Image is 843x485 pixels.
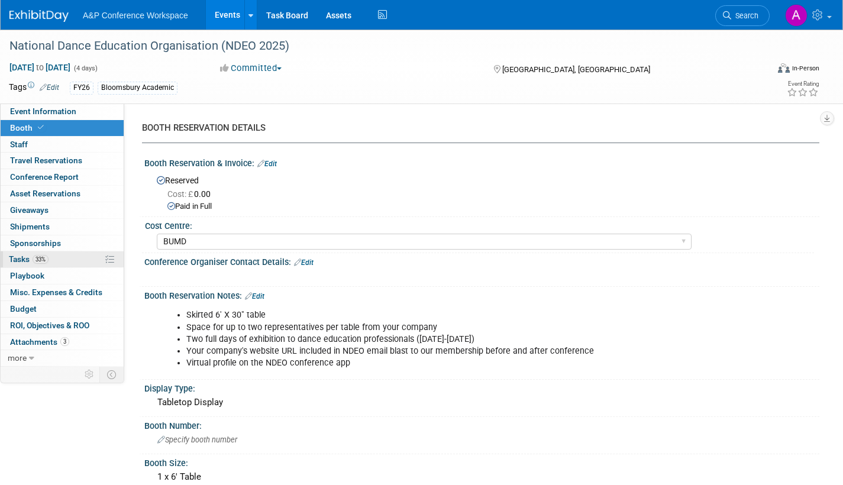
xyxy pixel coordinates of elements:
span: Budget [10,304,37,313]
a: more [1,350,124,366]
span: 33% [33,255,49,264]
i: Booth reservation complete [38,124,44,131]
button: Committed [216,62,286,75]
a: Staff [1,137,124,153]
span: Sponsorships [10,238,61,248]
span: to [34,63,46,72]
a: Conference Report [1,169,124,185]
a: Shipments [1,219,124,235]
a: Giveaways [1,202,124,218]
span: 3 [60,337,69,346]
div: Booth Number: [144,417,819,432]
span: Tasks [9,254,49,264]
a: ROI, Objectives & ROO [1,318,124,334]
span: Travel Reservations [10,156,82,165]
span: Asset Reservations [10,189,80,198]
div: Display Type: [144,380,819,395]
span: more [8,353,27,363]
div: Cost Centre: [145,217,814,232]
span: A&P Conference Workspace [83,11,188,20]
div: Event Rating [787,81,819,87]
span: [GEOGRAPHIC_DATA], [GEOGRAPHIC_DATA] [502,65,650,74]
td: Tags [9,81,59,95]
div: Tabletop Display [153,393,810,412]
a: Tasks33% [1,251,124,267]
span: (4 days) [73,64,98,72]
div: Booth Reservation & Invoice: [144,154,819,170]
li: Skirted 6' X 30" table [186,309,681,321]
a: Event Information [1,104,124,119]
span: Event Information [10,106,76,116]
span: Cost: £ [167,189,194,199]
span: Playbook [10,271,44,280]
span: Search [731,11,758,20]
span: Conference Report [10,172,79,182]
div: Conference Organiser Contact Details: [144,253,819,269]
a: Travel Reservations [1,153,124,169]
span: 0.00 [167,189,215,199]
span: Giveaways [10,205,49,215]
a: Edit [294,258,314,267]
div: In-Person [792,64,819,73]
a: Misc. Expenses & Credits [1,284,124,300]
div: Reserved [153,172,810,212]
li: Virtual profile on the NDEO conference app [186,357,681,369]
div: Event Format [699,62,819,79]
a: Edit [245,292,264,300]
td: Personalize Event Tab Strip [79,367,100,382]
div: National Dance Education Organisation (NDEO 2025) [5,35,750,57]
span: ROI, Objectives & ROO [10,321,89,330]
div: FY26 [70,82,93,94]
span: Specify booth number [157,435,237,444]
img: Amanda Oney [785,4,808,27]
span: Attachments [10,337,69,347]
div: Booth Size: [144,454,819,469]
a: Asset Reservations [1,186,124,202]
img: ExhibitDay [9,10,69,22]
a: Booth [1,120,124,136]
span: Shipments [10,222,50,231]
li: Your company's website URL included in NDEO email blast to our membership before and after confer... [186,345,681,357]
span: [DATE] [DATE] [9,62,71,73]
span: Staff [10,140,28,149]
li: Two full days of exhibition to dance education professionals ([DATE]-[DATE]) [186,334,681,345]
div: Bloomsbury Academic [98,82,177,94]
div: Booth Reservation Notes: [144,287,819,302]
a: Attachments3 [1,334,124,350]
div: Paid in Full [167,201,810,212]
div: BOOTH RESERVATION DETAILS [142,122,810,134]
a: Search [715,5,770,26]
img: Format-Inperson.png [778,63,790,73]
a: Edit [40,83,59,92]
li: Space for up to two representatives per table from your company [186,322,681,334]
span: Booth [10,123,46,132]
span: Misc. Expenses & Credits [10,287,102,297]
a: Playbook [1,268,124,284]
a: Sponsorships [1,235,124,251]
a: Budget [1,301,124,317]
a: Edit [257,160,277,168]
td: Toggle Event Tabs [100,367,124,382]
